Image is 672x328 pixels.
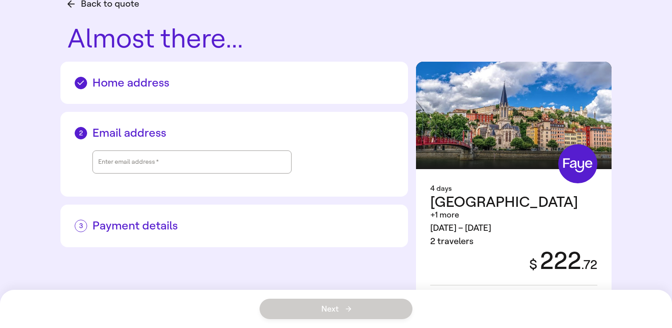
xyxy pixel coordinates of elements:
h2: Email address [75,126,394,140]
span: [GEOGRAPHIC_DATA] [430,193,578,211]
span: Next [321,305,351,313]
h2: Home address [75,76,394,90]
button: Next [260,299,412,319]
div: 222 [519,248,597,274]
span: $ [529,257,537,273]
h1: Almost there... [68,25,612,53]
span: . 72 [581,257,597,272]
div: 2 travelers [430,235,597,248]
h2: Payment details [75,219,394,233]
span: +1 more [430,210,459,220]
div: 4 days [430,183,597,194]
div: [DATE] – [DATE] [430,221,597,235]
